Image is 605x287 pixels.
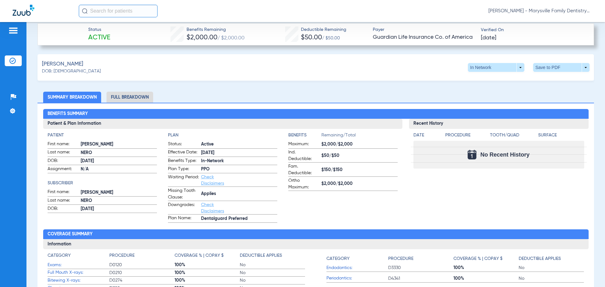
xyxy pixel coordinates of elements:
h4: Coverage % | Copay $ [453,255,503,262]
app-breakdown-title: Benefits [288,132,321,141]
span: Status [88,26,110,33]
span: N/A [81,166,157,173]
li: Full Breakdown [107,92,153,103]
app-breakdown-title: Date [413,132,440,141]
span: Fam. Deductible: [288,163,319,176]
span: Benefits Remaining [187,26,245,33]
span: No [519,265,584,271]
span: Assignment: [48,166,78,173]
img: Calendar [468,150,476,159]
span: 100% [175,270,240,276]
span: DOB: [48,158,78,165]
span: DOB: [DEMOGRAPHIC_DATA] [42,68,101,75]
div: Chat Widget [573,257,605,287]
span: [DATE] [81,206,157,212]
span: $2,000.00 [187,34,217,41]
app-breakdown-title: Category [48,252,109,261]
app-breakdown-title: Deductible Applies [519,252,584,264]
span: $2,000/$2,000 [321,141,398,148]
app-breakdown-title: Procedure [445,132,488,141]
h4: Procedure [388,255,413,262]
h3: Information [43,239,589,249]
span: [PERSON_NAME] [81,141,157,148]
h3: Patient & Plan Information [43,119,402,129]
span: Payer [373,26,475,33]
span: Maximum: [288,141,319,148]
span: Endodontics: [326,265,388,271]
app-breakdown-title: Category [326,252,388,264]
h2: Coverage Summary [43,229,589,239]
span: $2,000/$2,000 [321,181,398,187]
h4: Category [48,252,71,259]
span: Last name: [48,149,78,157]
span: [PERSON_NAME] [42,60,83,68]
span: 100% [175,262,240,268]
span: D4341 [388,275,453,282]
span: Benefits Type: [168,158,199,165]
span: [PERSON_NAME] - Marysville Family Dentistry [488,8,592,14]
span: Active [88,33,110,42]
h4: Deductible Applies [240,252,282,259]
span: 100% [453,275,519,282]
span: First name: [48,141,78,148]
h4: Coverage % | Copay $ [175,252,224,259]
span: D0274 [109,277,175,284]
span: $50/$50 [321,152,398,159]
span: / $2,000.00 [217,36,245,41]
span: [DATE] [201,150,277,156]
span: Verified On [481,27,584,33]
input: Search for patients [79,5,158,17]
span: Missing Tooth Clause: [168,187,199,201]
span: [DATE] [81,158,157,164]
app-breakdown-title: Procedure [388,252,453,264]
span: Applies [201,191,277,197]
span: Active [201,141,277,148]
span: 100% [453,265,519,271]
span: DOB: [48,205,78,213]
span: Periodontics: [326,275,388,282]
h4: Tooth/Quad [490,132,536,139]
h4: Subscriber [48,180,157,187]
span: PPO [201,166,277,173]
span: Status: [168,141,199,148]
span: $150/$150 [321,167,398,173]
span: Last name: [48,197,78,205]
span: In-Network [201,158,277,164]
img: Zuub Logo [13,5,34,16]
img: hamburger-icon [8,27,18,34]
h4: Deductible Applies [519,255,561,262]
app-breakdown-title: Deductible Applies [240,252,305,261]
button: In Network [468,63,524,72]
h4: Date [413,132,440,139]
app-breakdown-title: Coverage % | Copay $ [453,252,519,264]
span: Waiting Period: [168,174,199,187]
span: No Recent History [480,152,529,158]
a: Check Disclaimers [201,203,224,213]
app-breakdown-title: Surface [538,132,584,141]
span: / $50.00 [322,36,340,40]
span: No [240,270,305,276]
button: Save to PDF [533,63,590,72]
span: Dentalguard Preferred [201,215,277,222]
h4: Surface [538,132,584,139]
span: Plan Name: [168,215,199,222]
h4: Patient [48,132,157,139]
span: 100% [175,277,240,284]
span: NERO [81,198,157,204]
span: D3330 [388,265,453,271]
a: Check Disclaimers [201,175,224,186]
span: $50.00 [301,34,322,41]
span: Deductible Remaining [301,26,346,33]
span: Remaining/Total [321,132,398,141]
h4: Plan [168,132,277,139]
span: Guardian Life Insurance Co. of America [373,33,475,41]
span: Exams: [48,262,109,268]
span: Ind. Deductible: [288,149,319,162]
h3: Recent History [409,119,589,129]
span: Plan Type: [168,166,199,173]
h2: Benefits Summary [43,109,589,119]
span: Ortho Maximum: [288,177,319,191]
span: No [240,277,305,284]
